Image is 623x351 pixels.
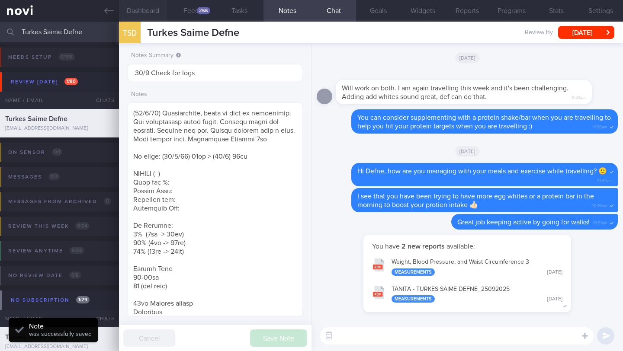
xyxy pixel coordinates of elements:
span: 9:23am [572,93,586,101]
div: No subscription [9,294,92,306]
span: 0 / 6 [69,271,81,279]
span: 1 / 80 [64,78,78,85]
span: Turkes Saime Defne [5,115,67,122]
span: Will work on both. I am again travelling this week and it's been challenging. Adding add whites s... [342,85,568,100]
div: [DATE] [547,269,562,276]
span: 0 / 7 [48,173,60,180]
div: 266 [197,7,210,14]
span: Hi Defne, how are you managing with your meals and exercise while travelling? 🙂 [357,168,607,175]
div: Review this week [6,220,92,232]
div: Chats [84,92,119,109]
div: Weight, Blood Pressure, and Waist Circumference 3 [392,258,562,276]
button: [DATE] [558,26,614,39]
button: Weight, Blood Pressure, and Waist Circumference 3 Measurements [DATE] [368,253,567,280]
div: [EMAIL_ADDRESS][DOMAIN_NAME] [5,125,114,132]
span: Turkes Saime Defne [5,334,67,341]
div: Review [DATE] [9,76,80,88]
div: Needs setup [6,51,77,63]
div: Messages from Archived [6,196,113,207]
div: [EMAIL_ADDRESS][DOMAIN_NAME] [5,344,114,350]
label: Notes Summary [131,52,299,60]
span: Review By [525,29,553,37]
span: was successfully saved [29,331,92,337]
div: TANITA - TURKES SAIME DEFNE_ 25092025 [392,286,562,303]
span: [DATE] [455,146,480,156]
span: You can consider supplementing with a protein shake/bar when you are travelling to help you hit y... [357,114,611,130]
span: 0 / 1 [52,148,62,156]
span: 10:51am [593,218,607,226]
div: [DATE] [547,296,562,303]
div: Review anytime [6,245,87,257]
p: You have available: [372,242,562,251]
div: Messages [6,171,62,183]
span: 1 / 29 [76,296,90,303]
div: Note [29,322,92,331]
span: Turkes Saime Defne [147,28,239,38]
div: Measurements [392,295,435,303]
div: TSD [117,16,143,50]
label: Notes [131,91,299,99]
span: [DATE] [455,53,480,63]
span: 0 [104,198,111,205]
span: 10:49am [592,201,607,209]
div: No review date [6,270,83,281]
span: 0 / 106 [58,53,75,61]
span: 11:28am [593,122,607,130]
span: 10:47am [597,175,612,184]
span: 0 / 59 [70,247,84,254]
span: I see that you have been trying to have more egg whites or a protein bar in the morning to boost ... [357,193,594,208]
span: Great job keeping active by going for walks! [457,219,590,226]
div: Chats [84,310,119,327]
strong: 2 new reports [400,243,446,250]
button: TANITA - TURKES SAIME DEFNE_25092025 Measurements [DATE] [368,280,567,307]
div: Measurements [392,268,435,276]
span: 0 / 24 [75,222,90,230]
div: On sensor [6,147,64,158]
